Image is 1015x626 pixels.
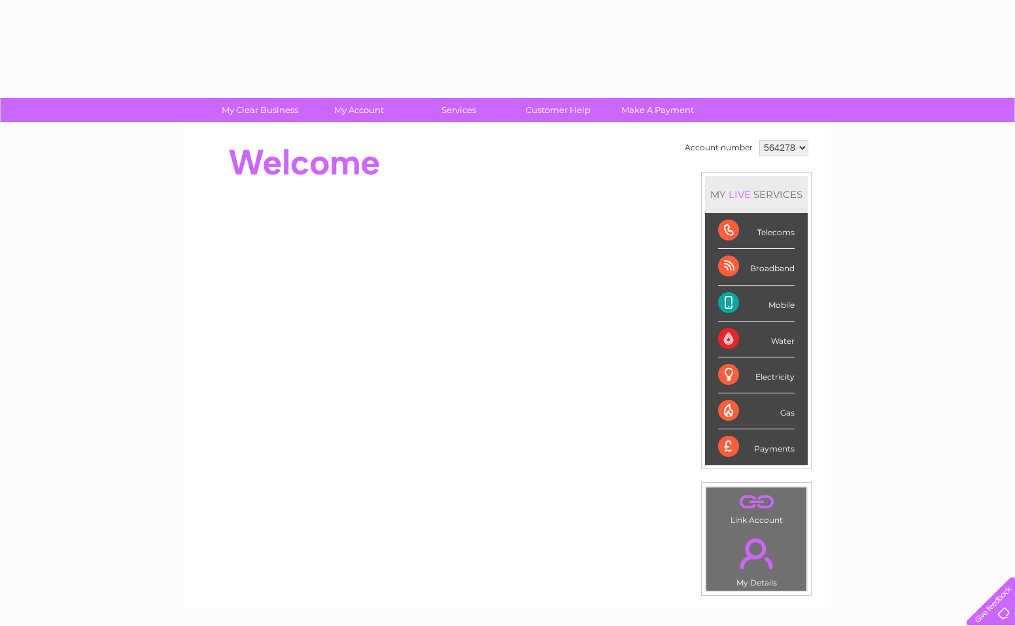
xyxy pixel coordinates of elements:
a: Customer Help [504,98,612,122]
div: MY SERVICES [705,176,808,213]
a: Make A Payment [604,98,712,122]
div: Mobile [718,286,795,321]
td: Account number [681,137,756,159]
a: My Account [305,98,413,122]
div: Payments [718,429,795,465]
div: Gas [718,393,795,429]
div: Telecoms [718,213,795,249]
a: Services [405,98,513,122]
a: . [710,491,803,514]
div: LIVE [726,188,753,201]
div: Broadband [718,249,795,285]
td: Link Account [706,487,807,528]
a: My Clear Business [206,98,314,122]
a: . [710,531,803,576]
div: Water [718,321,795,357]
div: Electricity [718,357,795,393]
td: My Details [706,527,807,591]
